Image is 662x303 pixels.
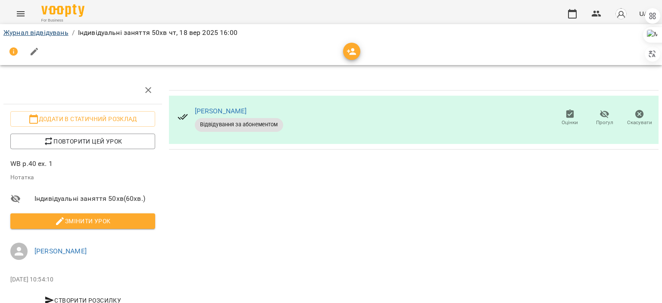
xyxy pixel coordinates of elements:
span: For Business [41,18,84,23]
button: Змінити урок [10,213,155,229]
img: avatar_s.png [615,8,627,20]
span: Прогул [596,119,613,126]
p: Нотатка [10,173,155,182]
span: Індивідуальні заняття 50хв ( 60 хв. ) [34,194,155,204]
img: Voopty Logo [41,4,84,17]
a: Журнал відвідувань [3,28,69,37]
span: UA [639,9,648,18]
button: Скасувати [622,106,657,130]
nav: breadcrumb [3,28,659,38]
p: Індивідуальні заняття 50хв чт, 18 вер 2025 16:00 [78,28,237,38]
span: Відвідування за абонементом [195,121,283,128]
span: Оцінки [562,119,578,126]
span: Скасувати [627,119,652,126]
button: Оцінки [553,106,587,130]
button: UA [636,6,652,22]
button: Прогул [587,106,622,130]
button: Menu [10,3,31,24]
span: Повторити цей урок [17,136,148,147]
li: / [72,28,75,38]
button: Повторити цей урок [10,134,155,149]
a: [PERSON_NAME] [34,247,87,255]
span: Додати в статичний розклад [17,114,148,124]
button: Додати в статичний розклад [10,111,155,127]
a: [PERSON_NAME] [195,107,247,115]
p: [DATE] 10:54:10 [10,275,155,284]
span: Змінити урок [17,216,148,226]
p: WB p.40 ex. 1 [10,159,155,169]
